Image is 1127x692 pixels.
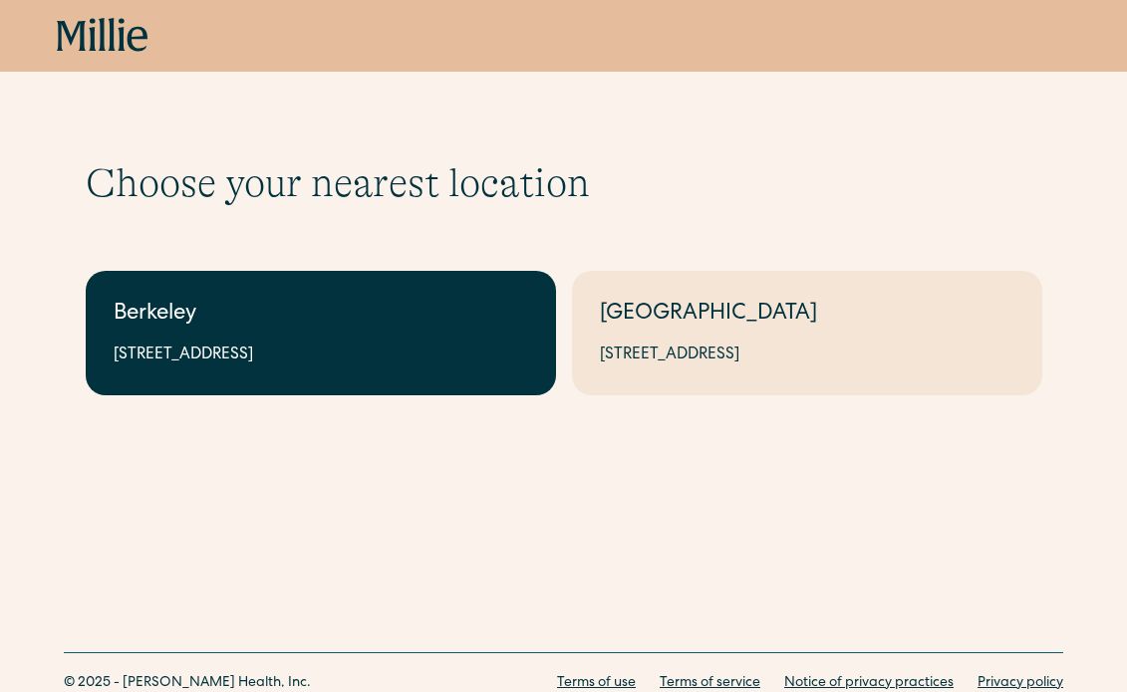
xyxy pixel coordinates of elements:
[114,344,528,367] div: [STREET_ADDRESS]
[600,344,1014,367] div: [STREET_ADDRESS]
[114,299,528,332] div: Berkeley
[600,299,1014,332] div: [GEOGRAPHIC_DATA]
[86,271,556,395] a: Berkeley[STREET_ADDRESS]
[86,159,1042,207] h1: Choose your nearest location
[572,271,1042,395] a: [GEOGRAPHIC_DATA][STREET_ADDRESS]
